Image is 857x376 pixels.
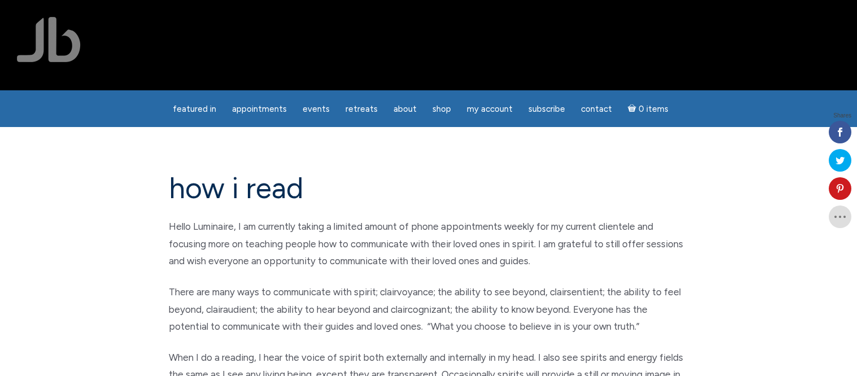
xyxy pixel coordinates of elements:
[387,98,423,120] a: About
[833,113,851,119] span: Shares
[581,104,612,114] span: Contact
[17,17,81,62] img: Jamie Butler. The Everyday Medium
[303,104,330,114] span: Events
[639,105,668,113] span: 0 items
[621,97,675,120] a: Cart0 items
[528,104,565,114] span: Subscribe
[225,98,294,120] a: Appointments
[232,104,287,114] span: Appointments
[169,218,688,270] p: Hello Luminaire, I am currently taking a limited amount of phone appointments weekly for my curre...
[432,104,451,114] span: Shop
[467,104,513,114] span: My Account
[426,98,458,120] a: Shop
[460,98,519,120] a: My Account
[296,98,336,120] a: Events
[522,98,572,120] a: Subscribe
[346,104,378,114] span: Retreats
[393,104,417,114] span: About
[628,104,639,114] i: Cart
[574,98,619,120] a: Contact
[173,104,216,114] span: featured in
[166,98,223,120] a: featured in
[339,98,384,120] a: Retreats
[169,172,688,204] h1: how i read
[169,283,688,335] p: There are many ways to communicate with spirit; clairvoyance; the ability to see beyond, clairsen...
